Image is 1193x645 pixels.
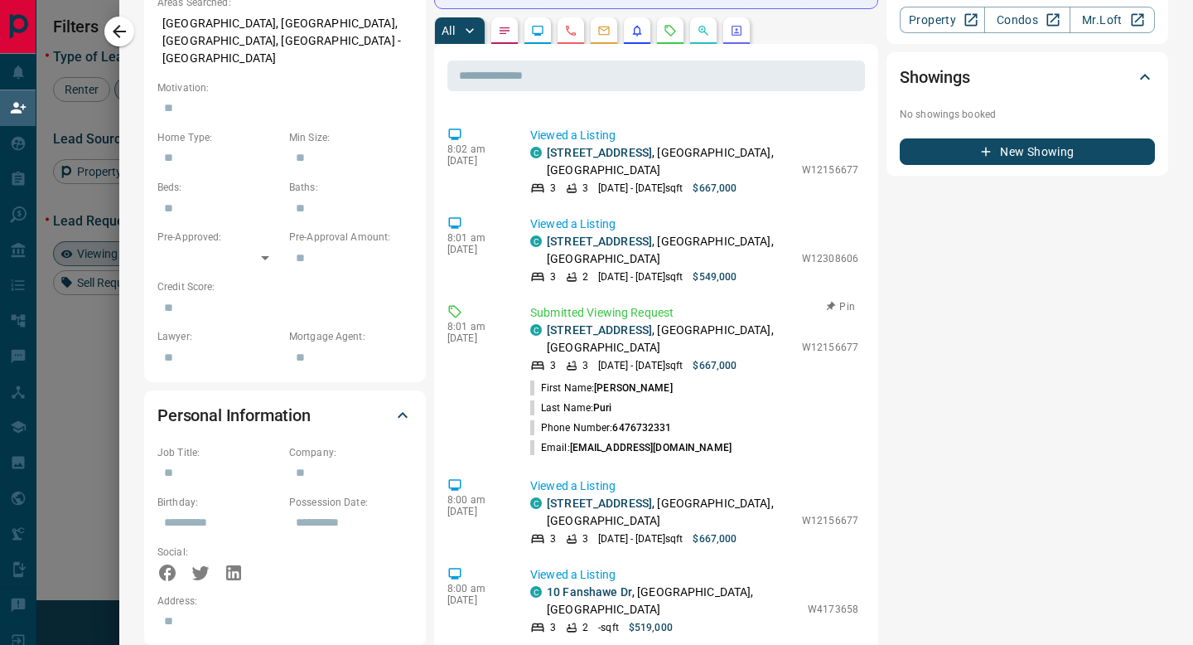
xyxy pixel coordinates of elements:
p: $667,000 [693,531,737,546]
svg: Requests [664,24,677,37]
svg: Lead Browsing Activity [531,24,544,37]
p: [DATE] [447,506,505,517]
p: 8:02 am [447,143,505,155]
div: condos.ca [530,497,542,509]
a: 10 Fanshawe Dr [547,585,632,599]
svg: Opportunities [697,24,710,37]
p: $549,000 [693,269,737,284]
p: 3 [582,181,588,196]
div: Personal Information [157,395,413,435]
p: , [GEOGRAPHIC_DATA], [GEOGRAPHIC_DATA] [547,144,794,179]
p: Job Title: [157,445,281,460]
p: W4173658 [808,602,858,617]
p: 3 [550,620,556,635]
span: [PERSON_NAME] [594,382,672,394]
p: 3 [550,531,556,546]
p: Pre-Approved: [157,230,281,245]
p: $667,000 [693,358,737,373]
p: W12308606 [802,251,858,266]
p: Social: [157,545,281,560]
svg: Notes [498,24,511,37]
p: Last Name: [530,400,612,415]
a: [STREET_ADDRESS] [547,497,652,510]
p: Beds: [157,180,281,195]
p: Lawyer: [157,329,281,344]
p: Viewed a Listing [530,127,858,144]
p: 3 [582,531,588,546]
a: [STREET_ADDRESS] [547,146,652,159]
p: 2 [582,269,588,284]
a: [STREET_ADDRESS] [547,235,652,248]
p: No showings booked [900,107,1155,122]
svg: Calls [564,24,577,37]
p: All [442,25,455,36]
p: W12156677 [802,340,858,355]
p: [DATE] - [DATE] sqft [598,181,683,196]
p: 3 [550,181,556,196]
p: Possession Date: [289,495,413,510]
p: , [GEOGRAPHIC_DATA], [GEOGRAPHIC_DATA] [547,584,799,618]
span: Puri [593,402,611,414]
p: Motivation: [157,80,413,95]
p: - sqft [598,620,619,635]
button: Pin [817,299,865,314]
span: [EMAIL_ADDRESS][DOMAIN_NAME] [570,442,732,453]
p: [DATE] - [DATE] sqft [598,269,683,284]
p: Phone Number: [530,420,672,435]
p: Submitted Viewing Request [530,304,858,322]
p: Credit Score: [157,279,413,294]
p: $519,000 [629,620,673,635]
p: [DATE] [447,332,505,344]
button: New Showing [900,138,1155,165]
p: 8:01 am [447,232,505,244]
p: 8:00 am [447,583,505,594]
p: Baths: [289,180,413,195]
div: condos.ca [530,586,542,598]
p: [DATE] - [DATE] sqft [598,358,683,373]
p: W12156677 [802,513,858,528]
svg: Agent Actions [730,24,743,37]
p: [DATE] - [DATE] sqft [598,531,683,546]
h2: Showings [900,64,970,90]
p: [DATE] [447,244,505,255]
p: Viewed a Listing [530,566,858,584]
a: [STREET_ADDRESS] [547,323,652,337]
a: Property [900,7,985,33]
p: , [GEOGRAPHIC_DATA], [GEOGRAPHIC_DATA] [547,233,794,268]
p: [GEOGRAPHIC_DATA], [GEOGRAPHIC_DATA], [GEOGRAPHIC_DATA], [GEOGRAPHIC_DATA] - [GEOGRAPHIC_DATA] [157,10,413,72]
p: First Name: [530,381,673,395]
p: Birthday: [157,495,281,510]
div: condos.ca [530,147,542,158]
p: Company: [289,445,413,460]
div: condos.ca [530,235,542,247]
p: 3 [582,358,588,373]
svg: Listing Alerts [630,24,644,37]
p: Pre-Approval Amount: [289,230,413,245]
span: 6476732331 [612,422,671,434]
p: Email: [530,440,732,455]
p: , [GEOGRAPHIC_DATA], [GEOGRAPHIC_DATA] [547,322,794,356]
svg: Emails [597,24,611,37]
p: Address: [157,594,413,609]
p: $667,000 [693,181,737,196]
p: 8:01 am [447,321,505,332]
p: [DATE] [447,594,505,606]
a: Mr.Loft [1070,7,1155,33]
p: Viewed a Listing [530,478,858,495]
p: W12156677 [802,162,858,177]
p: Viewed a Listing [530,216,858,233]
a: Condos [984,7,1070,33]
p: 3 [550,269,556,284]
p: , [GEOGRAPHIC_DATA], [GEOGRAPHIC_DATA] [547,495,794,530]
p: 8:00 am [447,494,505,506]
div: condos.ca [530,324,542,336]
p: Home Type: [157,130,281,145]
h2: Personal Information [157,402,311,429]
p: [DATE] [447,155,505,167]
p: Mortgage Agent: [289,329,413,344]
p: Min Size: [289,130,413,145]
div: Showings [900,57,1155,97]
p: 2 [582,620,588,635]
p: 3 [550,358,556,373]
